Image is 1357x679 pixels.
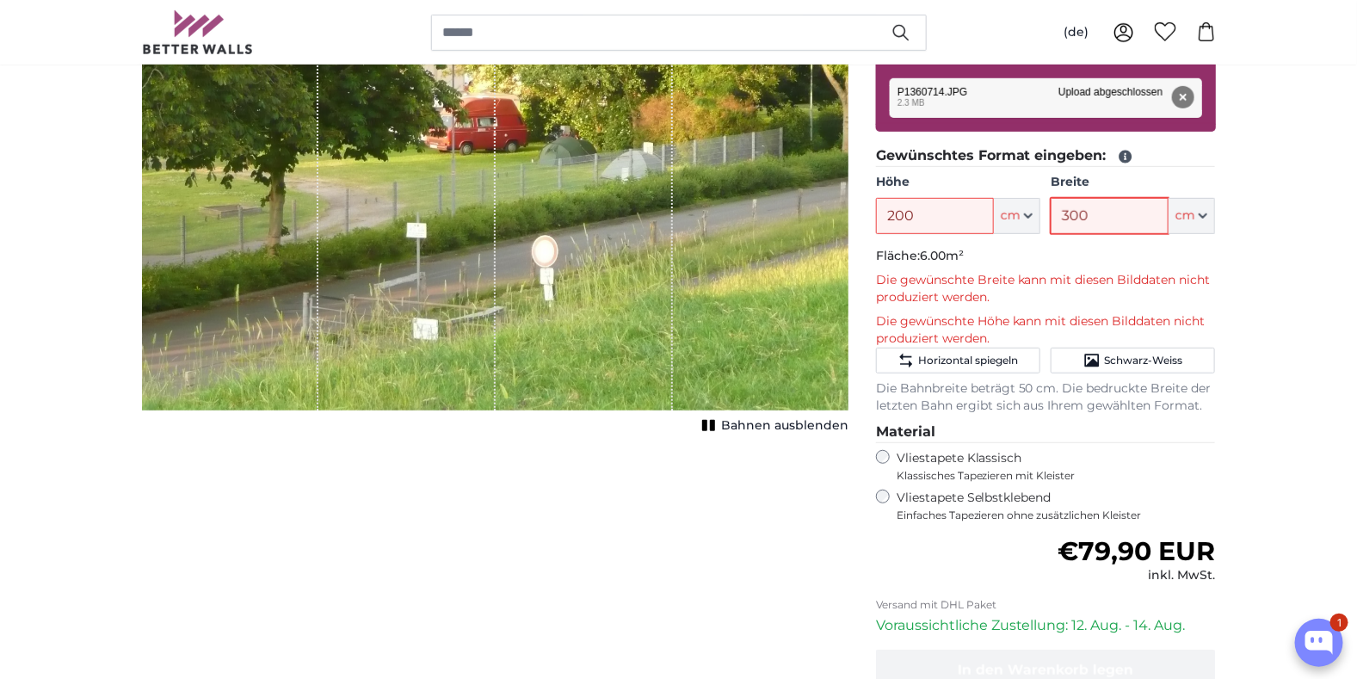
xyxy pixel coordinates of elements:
span: 6.00m² [920,248,964,263]
span: cm [1175,207,1195,225]
legend: Gewünschtes Format eingeben: [876,145,1216,167]
p: Die gewünschte Breite kann mit diesen Bilddaten nicht produziert werden. [876,272,1216,306]
span: Horizontal spiegeln [918,354,1018,367]
label: Vliestapete Klassisch [897,450,1201,483]
p: Voraussichtliche Zustellung: 12. Aug. - 14. Aug. [876,615,1216,636]
button: Horizontal spiegeln [876,348,1040,373]
span: Klassisches Tapezieren mit Kleister [897,469,1201,483]
span: Schwarz-Weiss [1104,354,1182,367]
span: Bahnen ausblenden [721,417,848,435]
label: Höhe [876,174,1040,191]
p: Die gewünschte Höhe kann mit diesen Bilddaten nicht produziert werden. [876,313,1216,348]
span: Einfaches Tapezieren ohne zusätzlichen Kleister [897,509,1216,522]
span: In den Warenkorb legen [958,662,1133,678]
p: Versand mit DHL Paket [876,598,1216,612]
button: cm [1169,198,1215,234]
button: (de) [1051,17,1103,48]
label: Breite [1051,174,1215,191]
img: Betterwalls [142,10,254,54]
span: €79,90 EUR [1058,535,1215,567]
button: Schwarz-Weiss [1051,348,1215,373]
button: cm [994,198,1040,234]
span: cm [1001,207,1021,225]
p: Die Bahnbreite beträgt 50 cm. Die bedruckte Breite der letzten Bahn ergibt sich aus Ihrem gewählt... [876,380,1216,415]
legend: Material [876,422,1216,443]
button: Open chatbox [1295,619,1343,667]
div: inkl. MwSt. [1058,567,1215,584]
button: Bahnen ausblenden [697,414,848,438]
label: Vliestapete Selbstklebend [897,490,1216,522]
div: 1 [1330,614,1348,632]
p: Fläche: [876,248,1216,265]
